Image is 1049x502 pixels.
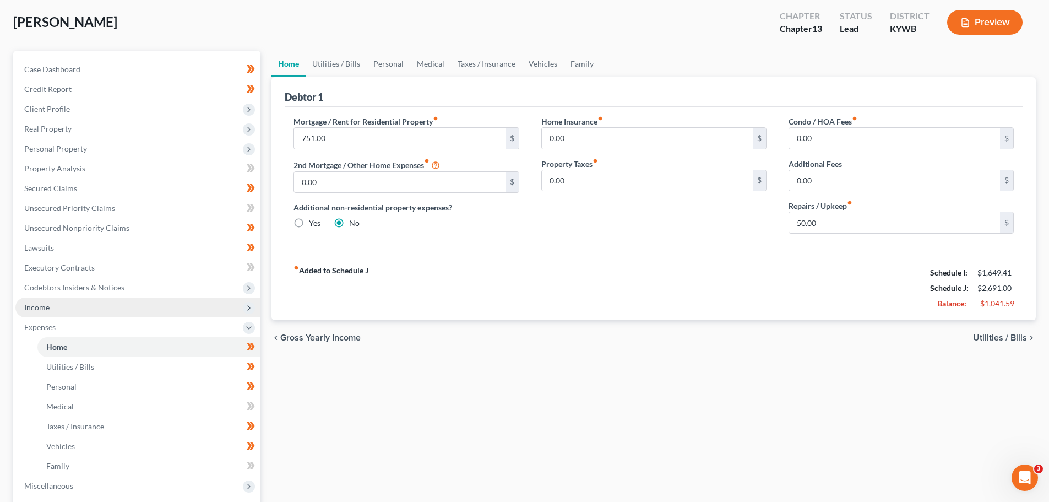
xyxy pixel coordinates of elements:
a: Family [564,51,600,77]
span: Client Profile [24,104,70,114]
label: Repairs / Upkeep [789,200,852,212]
input: -- [789,212,1000,233]
a: Taxes / Insurance [37,417,260,436]
input: -- [542,128,753,149]
a: Executory Contracts [15,258,260,278]
i: fiber_manual_record [847,200,852,206]
a: Personal [367,51,410,77]
span: Income [24,303,50,312]
a: Medical [37,397,260,417]
label: Additional Fees [789,158,842,170]
span: Credit Report [24,84,72,94]
span: 13 [812,23,822,34]
a: Family [37,456,260,476]
input: -- [294,128,505,149]
span: Unsecured Nonpriority Claims [24,223,129,233]
a: Utilities / Bills [306,51,367,77]
div: $ [753,170,766,191]
span: Property Analysis [24,164,85,173]
label: Yes [309,218,320,229]
a: Medical [410,51,451,77]
a: Home [37,337,260,357]
div: $ [1000,170,1013,191]
div: $ [1000,128,1013,149]
div: $ [1000,212,1013,233]
strong: Balance: [937,299,966,308]
span: Vehicles [46,441,75,451]
div: $ [506,172,519,193]
input: -- [542,170,753,191]
span: Expenses [24,322,56,332]
a: Property Analysis [15,159,260,179]
a: Case Dashboard [15,60,260,79]
div: $ [506,128,519,149]
span: Family [46,461,69,471]
div: Debtor 1 [285,90,323,104]
div: Status [840,10,872,23]
a: Taxes / Insurance [451,51,522,77]
span: Executory Contracts [24,263,95,272]
div: $ [753,128,766,149]
a: Secured Claims [15,179,260,198]
div: District [890,10,930,23]
input: -- [789,170,1000,191]
span: Unsecured Priority Claims [24,203,115,213]
button: Preview [947,10,1023,35]
span: 3 [1034,465,1043,473]
i: fiber_manual_record [433,116,438,121]
span: Personal Property [24,144,87,153]
label: Mortgage / Rent for Residential Property [293,116,438,127]
a: Unsecured Priority Claims [15,198,260,218]
input: -- [294,172,505,193]
i: fiber_manual_record [293,265,299,271]
a: Unsecured Nonpriority Claims [15,218,260,238]
a: Vehicles [522,51,564,77]
label: Condo / HOA Fees [789,116,857,127]
strong: Schedule I: [930,268,968,277]
i: fiber_manual_record [593,158,598,164]
div: Chapter [780,10,822,23]
i: chevron_right [1027,333,1036,342]
span: Home [46,342,67,352]
a: Credit Report [15,79,260,99]
a: Utilities / Bills [37,357,260,377]
span: Real Property [24,124,72,133]
span: Miscellaneous [24,481,73,490]
div: -$1,041.59 [977,298,1014,309]
span: Taxes / Insurance [46,422,104,431]
label: Home Insurance [541,116,603,127]
input: -- [789,128,1000,149]
span: Secured Claims [24,183,77,193]
label: No [349,218,360,229]
a: Personal [37,377,260,397]
span: [PERSON_NAME] [13,14,117,30]
iframe: Intercom live chat [1012,465,1038,491]
span: Lawsuits [24,243,54,252]
label: Additional non-residential property expenses? [293,202,519,213]
div: $2,691.00 [977,283,1014,294]
i: fiber_manual_record [852,116,857,121]
i: fiber_manual_record [597,116,603,121]
button: Utilities / Bills chevron_right [973,333,1036,342]
a: Vehicles [37,436,260,456]
strong: Added to Schedule J [293,265,368,311]
a: Lawsuits [15,238,260,258]
span: Codebtors Insiders & Notices [24,283,124,292]
i: fiber_manual_record [424,158,430,164]
span: Gross Yearly Income [280,333,361,342]
div: $1,649.41 [977,267,1014,278]
span: Personal [46,382,77,391]
span: Utilities / Bills [46,362,94,371]
span: Medical [46,402,74,411]
label: 2nd Mortgage / Other Home Expenses [293,158,440,171]
span: Case Dashboard [24,64,80,74]
strong: Schedule J: [930,283,969,293]
div: Lead [840,23,872,35]
button: chevron_left Gross Yearly Income [271,333,361,342]
div: KYWB [890,23,930,35]
i: chevron_left [271,333,280,342]
div: Chapter [780,23,822,35]
a: Home [271,51,306,77]
label: Property Taxes [541,158,598,170]
span: Utilities / Bills [973,333,1027,342]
